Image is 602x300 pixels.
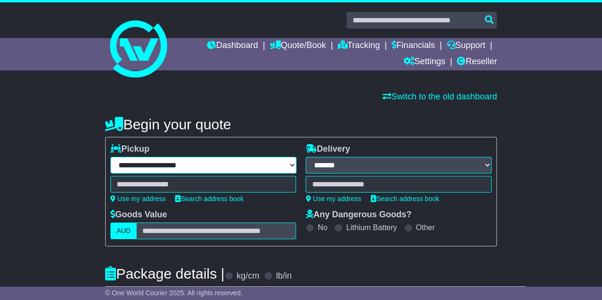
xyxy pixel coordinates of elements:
[207,38,258,54] a: Dashboard
[105,266,225,281] h4: Package details |
[317,223,327,232] label: No
[237,271,259,281] label: kg/cm
[306,210,411,220] label: Any Dangerous Goods?
[446,38,485,54] a: Support
[392,38,435,54] a: Financials
[338,38,380,54] a: Tracking
[276,271,292,281] label: lb/in
[270,38,326,54] a: Quote/Book
[383,92,497,101] a: Switch to the old dashboard
[105,116,497,132] h4: Begin your quote
[457,54,497,70] a: Reseller
[416,223,435,232] label: Other
[371,195,439,203] a: Search address book
[110,195,166,203] a: Use my address
[346,223,397,232] label: Lithium Battery
[403,54,445,70] a: Settings
[110,223,137,239] label: AUD
[306,144,350,155] label: Delivery
[105,289,243,297] span: © One World Courier 2025. All rights reserved.
[306,195,361,203] a: Use my address
[110,144,149,155] label: Pickup
[110,210,167,220] label: Goods Value
[175,195,244,203] a: Search address book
